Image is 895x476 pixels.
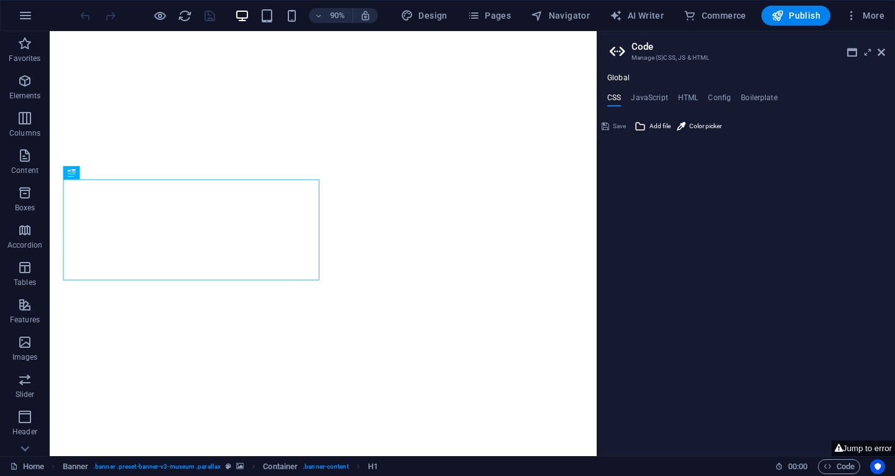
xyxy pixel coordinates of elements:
p: Header [12,427,37,437]
button: More [840,6,889,26]
button: Code [818,459,860,474]
p: Images [12,352,38,362]
button: Add file [633,119,672,134]
span: . banner .preset-banner-v3-museum .parallax [93,459,221,474]
button: Commerce [679,6,751,26]
i: This element is a customizable preset [226,463,231,470]
span: Click to select. Double-click to edit [63,459,89,474]
i: Reload page [178,9,192,23]
button: reload [177,8,192,23]
h4: JavaScript [631,93,668,107]
span: Publish [771,9,820,22]
span: 00 00 [788,459,807,474]
button: Jump to error [832,441,895,456]
span: More [845,9,884,22]
button: Navigator [526,6,595,26]
button: Color picker [675,119,723,134]
span: : [797,462,799,471]
h4: Global [607,73,630,83]
button: Click here to leave preview mode and continue editing [152,8,167,23]
p: Accordion [7,240,42,250]
h4: CSS [607,93,621,107]
button: AI Writer [605,6,669,26]
span: . banner-content [303,459,348,474]
nav: breadcrumb [63,459,378,474]
h4: Config [708,93,731,107]
p: Favorites [9,54,40,63]
button: Pages [462,6,516,26]
h6: Session time [775,459,808,474]
h6: 90% [328,8,347,23]
div: Design (Ctrl+Alt+Y) [396,6,452,26]
p: Tables [14,278,36,287]
button: 90% [309,8,353,23]
button: Usercentrics [870,459,885,474]
span: Code [824,459,855,474]
span: Navigator [531,9,590,22]
p: Elements [9,91,41,101]
span: Design [401,9,447,22]
button: Publish [761,6,830,26]
h4: HTML [678,93,699,107]
span: Commerce [684,9,746,22]
span: Click to select. Double-click to edit [263,459,298,474]
a: Click to cancel selection. Double-click to open Pages [10,459,44,474]
p: Content [11,166,39,175]
p: Columns [9,128,40,138]
p: Boxes [15,203,35,213]
h3: Manage (S)CSS, JS & HTML [631,52,860,63]
span: Pages [467,9,511,22]
button: Design [396,6,452,26]
h2: Code [631,41,885,52]
span: AI Writer [610,9,664,22]
i: On resize automatically adjust zoom level to fit chosen device. [360,10,371,21]
span: Color picker [689,119,722,134]
span: Click to select. Double-click to edit [368,459,378,474]
span: Add file [649,119,671,134]
i: This element contains a background [236,463,244,470]
p: Slider [16,390,35,399]
p: Features [10,315,40,325]
h4: Boilerplate [741,93,778,107]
